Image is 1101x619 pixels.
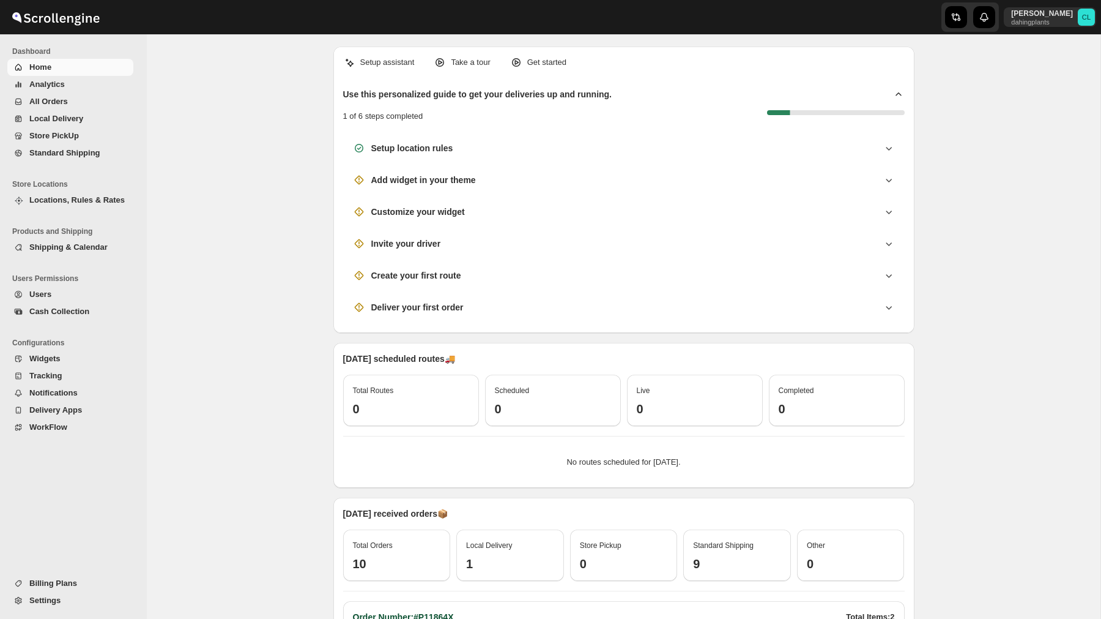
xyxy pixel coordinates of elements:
[353,557,441,571] h3: 10
[343,88,612,100] h2: Use this personalized guide to get your deliveries up and running.
[371,238,441,250] h3: Invite your driver
[779,402,895,416] h3: 0
[29,405,82,415] span: Delivery Apps
[353,541,393,550] span: Total Orders
[29,422,67,432] span: WorkFlow
[29,371,62,380] span: Tracking
[1011,18,1073,26] p: dahingplants
[7,419,133,436] button: WorkFlow
[495,402,611,416] h3: 0
[29,131,79,140] span: Store PickUp
[807,557,895,571] h3: 0
[12,179,138,189] span: Store Locations
[7,192,133,209] button: Locations, Rules & Rates
[29,62,51,72] span: Home
[7,592,133,609] button: Settings
[451,56,490,69] p: Take a tour
[693,541,754,550] span: Standard Shipping
[29,290,51,299] span: Users
[29,195,125,204] span: Locations, Rules & Rates
[637,402,753,416] h3: 0
[29,97,68,106] span: All Orders
[12,227,138,236] span: Products and Shipping
[7,59,133,76] button: Home
[1078,9,1095,26] span: Calvin Li
[29,307,89,316] span: Cash Collection
[353,386,394,395] span: Total Routes
[10,2,102,32] img: ScrollEngine
[807,541,825,550] span: Other
[29,579,77,588] span: Billing Plans
[29,388,78,397] span: Notifications
[29,354,60,363] span: Widgets
[12,338,138,348] span: Configurations
[466,557,554,571] h3: 1
[580,541,621,550] span: Store Pickup
[7,575,133,592] button: Billing Plans
[371,269,461,282] h3: Create your first route
[580,557,668,571] h3: 0
[29,80,65,89] span: Analytics
[7,385,133,402] button: Notifications
[7,76,133,93] button: Analytics
[7,367,133,385] button: Tracking
[29,242,108,252] span: Shipping & Calendar
[29,114,83,123] span: Local Delivery
[371,174,476,186] h3: Add widget in your theme
[637,386,650,395] span: Live
[29,596,61,605] span: Settings
[371,301,464,313] h3: Deliver your first order
[1082,13,1091,21] text: CL
[12,47,138,56] span: Dashboard
[343,110,423,122] p: 1 of 6 steps completed
[7,303,133,320] button: Cash Collection
[466,541,512,550] span: Local Delivery
[353,402,469,416] h3: 0
[360,56,415,69] p: Setup assistant
[779,386,814,395] span: Completed
[343,508,905,520] p: [DATE] received orders 📦
[7,239,133,256] button: Shipping & Calendar
[7,286,133,303] button: Users
[343,353,905,365] p: [DATE] scheduled routes 🚚
[12,274,138,283] span: Users Permissions
[371,142,453,154] h3: Setup location rules
[693,557,781,571] h3: 9
[7,350,133,367] button: Widgets
[1004,7,1096,27] button: User menu
[527,56,566,69] p: Get started
[29,148,100,157] span: Standard Shipping
[371,206,465,218] h3: Customize your widget
[1011,9,1073,18] p: [PERSON_NAME]
[7,93,133,110] button: All Orders
[495,386,530,395] span: Scheduled
[353,456,895,468] p: No routes scheduled for [DATE].
[7,402,133,419] button: Delivery Apps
